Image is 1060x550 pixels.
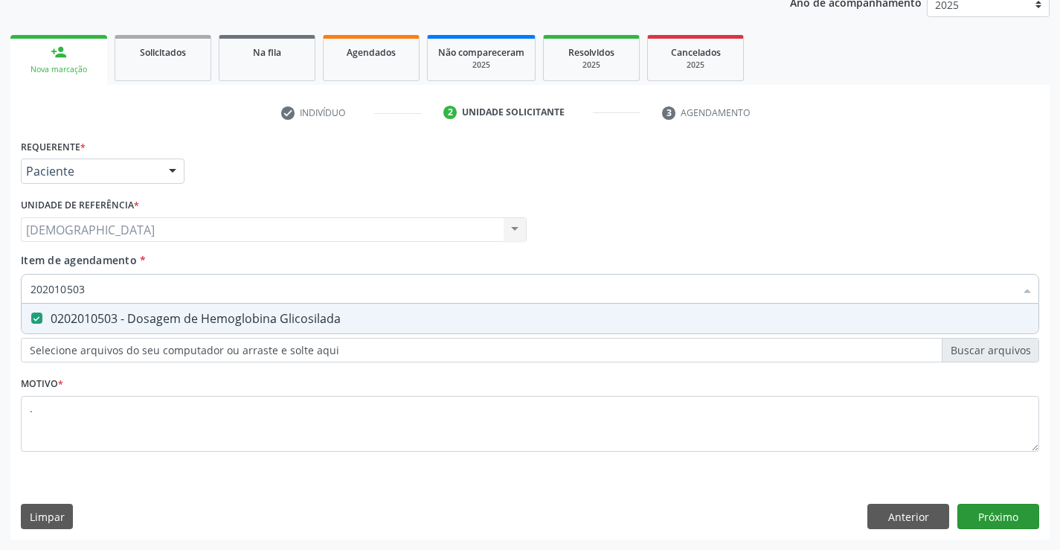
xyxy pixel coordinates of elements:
label: Motivo [21,373,63,396]
label: Requerente [21,135,86,159]
div: 0202010503 - Dosagem de Hemoglobina Glicosilada [30,313,1030,324]
div: person_add [51,44,67,60]
span: Resolvidos [568,46,614,59]
label: Unidade de referência [21,194,139,217]
div: 2025 [554,60,629,71]
div: 2025 [438,60,524,71]
button: Próximo [957,504,1039,529]
div: 2025 [658,60,733,71]
span: Solicitados [140,46,186,59]
span: Item de agendamento [21,253,137,267]
span: Na fila [253,46,281,59]
input: Buscar por procedimentos [30,274,1015,304]
div: Nova marcação [21,64,97,75]
div: 2 [443,106,457,119]
button: Limpar [21,504,73,529]
span: Cancelados [671,46,721,59]
div: Unidade solicitante [462,106,565,119]
span: Paciente [26,164,154,179]
span: Agendados [347,46,396,59]
span: Não compareceram [438,46,524,59]
button: Anterior [867,504,949,529]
